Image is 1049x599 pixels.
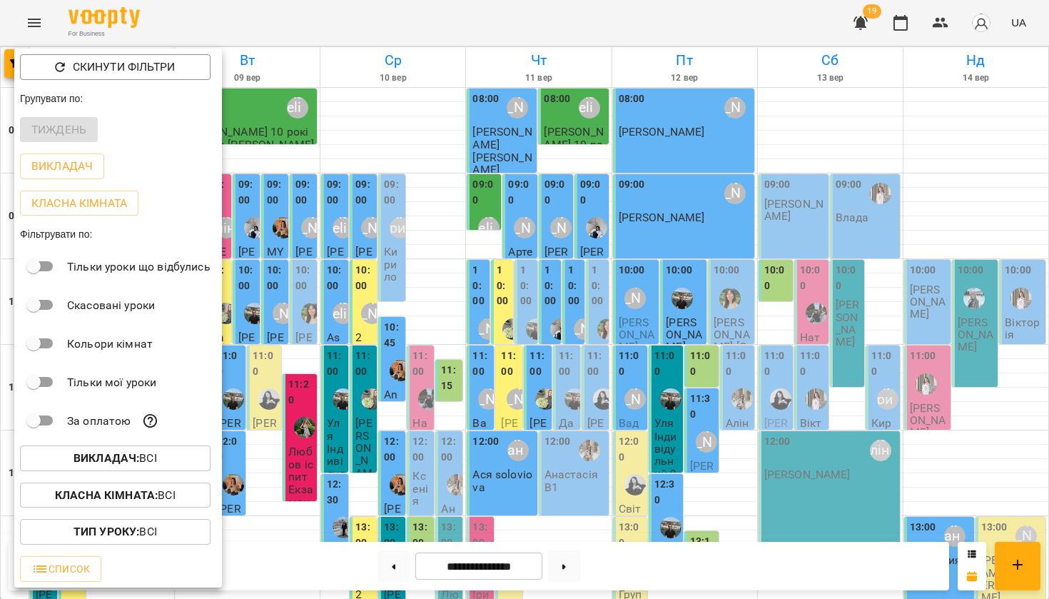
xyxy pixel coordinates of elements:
button: Список [20,556,101,582]
p: Скасовані уроки [67,297,155,314]
p: Класна кімната [31,195,127,212]
button: Тип Уроку:Всі [20,519,211,545]
button: Викладач:Всі [20,446,211,471]
p: Кольори кімнат [67,336,153,353]
button: Класна кімната:Всі [20,483,211,508]
div: Групувати по: [14,86,222,111]
button: Викладач [20,153,104,179]
b: Викладач : [74,451,139,465]
b: Класна кімната : [55,488,158,502]
p: Всі [74,523,157,540]
p: Всі [74,450,157,467]
p: Скинути фільтри [73,59,175,76]
p: Тільки уроки що відбулись [67,258,211,276]
span: Список [31,560,90,578]
p: За оплатою [67,413,131,430]
b: Тип Уроку : [74,525,139,538]
p: Тільки мої уроки [67,374,156,391]
p: Всі [55,487,176,504]
p: Викладач [31,158,93,175]
div: Фільтрувати по: [14,221,222,247]
button: Скинути фільтри [20,54,211,80]
button: Класна кімната [20,191,138,216]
